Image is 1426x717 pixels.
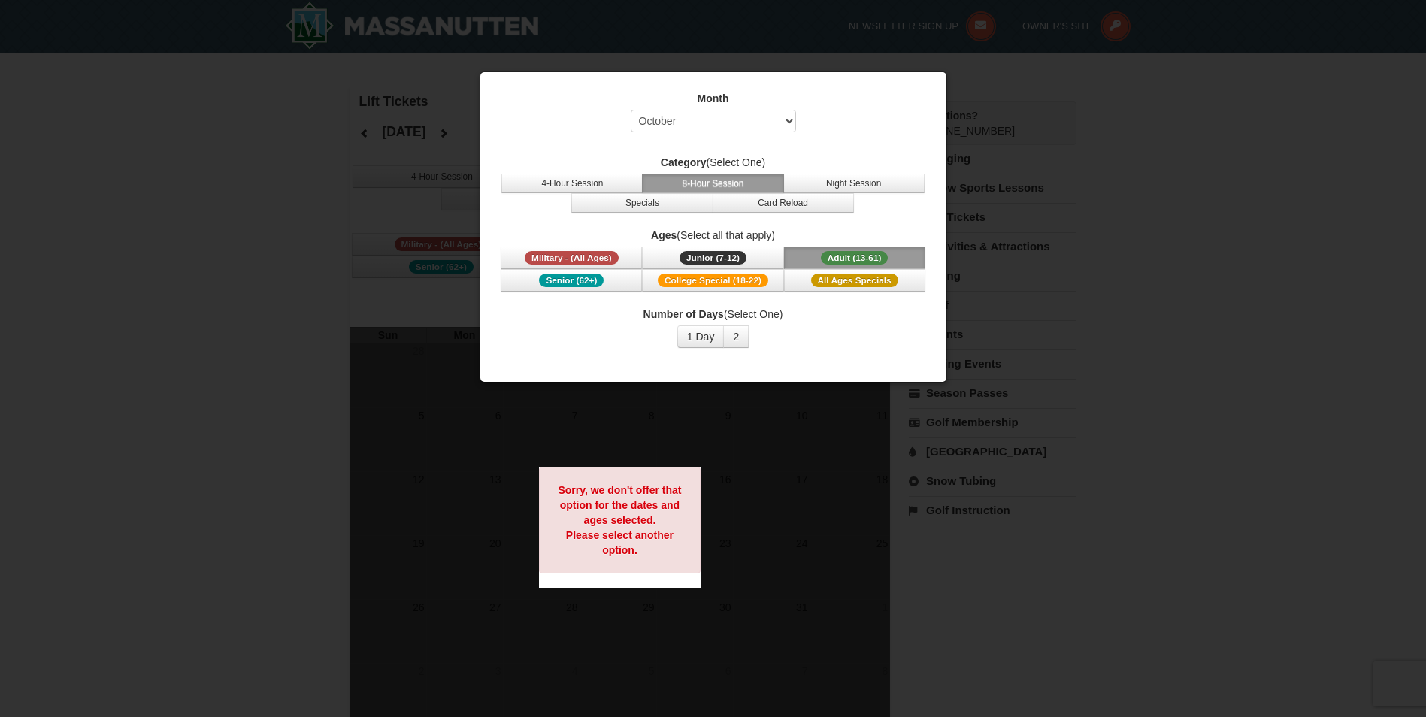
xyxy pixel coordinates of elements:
[784,247,925,269] button: Adult (13-61)
[642,269,783,292] button: College Special (18-22)
[680,251,746,265] span: Junior (7-12)
[661,156,707,168] strong: Category
[642,247,783,269] button: Junior (7-12)
[713,193,854,213] button: Card Reload
[643,308,724,320] strong: Number of Days
[677,325,725,348] button: 1 Day
[784,269,925,292] button: All Ages Specials
[501,247,642,269] button: Military - (All Ages)
[658,274,768,287] span: College Special (18-22)
[821,251,889,265] span: Adult (13-61)
[651,229,677,241] strong: Ages
[499,155,928,170] label: (Select One)
[501,174,643,193] button: 4-Hour Session
[698,92,729,104] strong: Month
[499,228,928,243] label: (Select all that apply)
[811,274,898,287] span: All Ages Specials
[499,307,928,322] label: (Select One)
[723,325,749,348] button: 2
[539,274,604,287] span: Senior (62+)
[501,269,642,292] button: Senior (62+)
[642,174,783,193] button: 8-Hour Session
[558,484,681,556] strong: Sorry, we don't offer that option for the dates and ages selected. Please select another option.
[525,251,619,265] span: Military - (All Ages)
[783,174,925,193] button: Night Session
[571,193,713,213] button: Specials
